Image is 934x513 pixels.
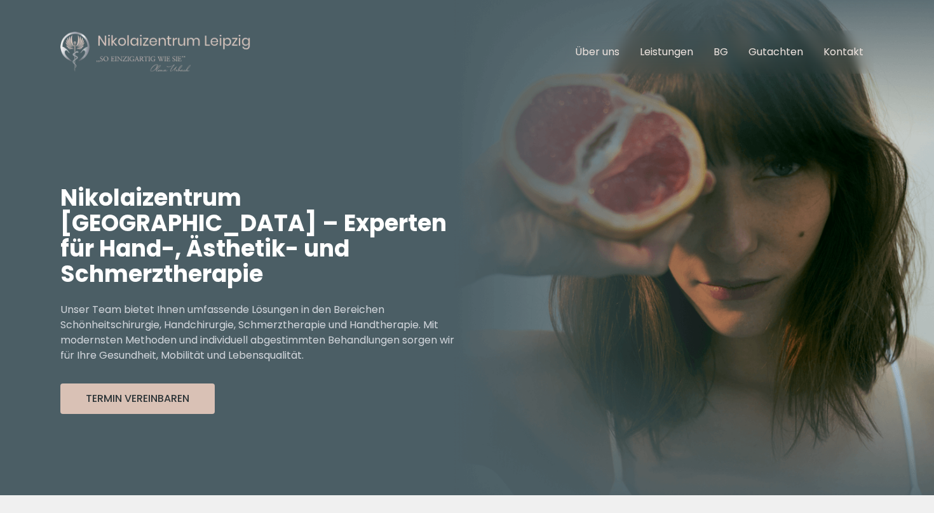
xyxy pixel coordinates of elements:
[60,30,251,74] img: Nikolaizentrum Leipzig Logo
[714,44,728,59] a: BG
[60,185,467,287] h1: Nikolaizentrum [GEOGRAPHIC_DATA] – Experten für Hand-, Ästhetik- und Schmerztherapie
[60,383,215,414] button: Termin Vereinbaren
[823,44,863,59] a: Kontakt
[640,44,693,59] a: Leistungen
[575,44,619,59] a: Über uns
[60,302,467,363] p: Unser Team bietet Ihnen umfassende Lösungen in den Bereichen Schönheitschirurgie, Handchirurgie, ...
[748,44,803,59] a: Gutachten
